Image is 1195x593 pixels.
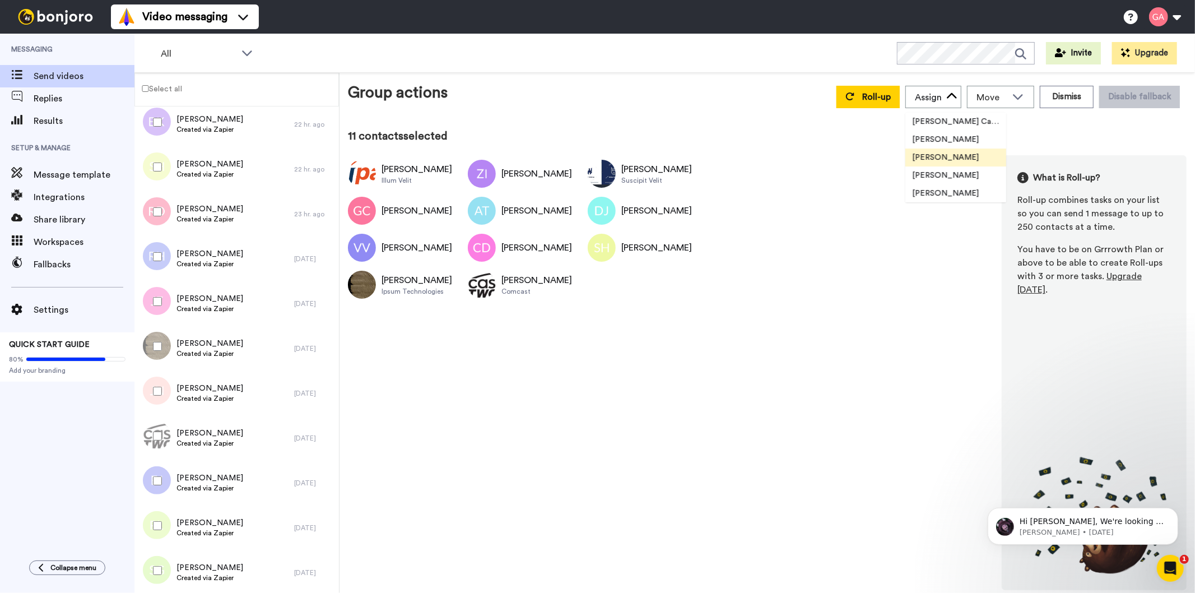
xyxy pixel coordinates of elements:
[382,163,452,176] div: [PERSON_NAME]
[118,8,136,26] img: vm-color.svg
[382,274,452,287] div: [PERSON_NAME]
[588,197,616,225] img: Image of David Johnson
[1157,555,1184,582] iframe: Intercom live chat
[176,573,243,582] span: Created via Zapier
[176,349,243,358] span: Created via Zapier
[905,188,985,199] span: [PERSON_NAME]
[621,204,692,217] div: [PERSON_NAME]
[135,82,182,95] label: Select all
[13,9,97,25] img: bj-logo-header-white.svg
[905,116,1006,127] span: [PERSON_NAME] Cataluña
[176,304,243,313] span: Created via Zapier
[348,234,376,262] img: Image of Vincenthit Vincenthit
[382,176,452,185] div: Illum Velit
[588,234,616,262] img: Image of SirKeith Holman
[382,287,452,296] div: Ipsum Technologies
[468,271,496,299] img: Image of Jacqueline Heyward
[176,125,243,134] span: Created via Zapier
[348,128,1187,144] div: 11 contacts selected
[50,563,96,572] span: Collapse menu
[348,271,376,299] img: Image of Cleo Armenta
[1033,171,1100,184] span: What is Roll-up?
[176,260,243,268] span: Created via Zapier
[176,383,243,394] span: [PERSON_NAME]
[142,9,227,25] span: Video messaging
[49,33,193,164] span: Hi [PERSON_NAME], We're looking to spread the word about [PERSON_NAME] a bit further and we need ...
[294,479,333,488] div: [DATE]
[294,568,333,577] div: [DATE]
[348,81,448,108] div: Group actions
[294,434,333,443] div: [DATE]
[176,293,243,304] span: [PERSON_NAME]
[348,197,376,225] img: Image of Geraldine Classen
[176,394,243,403] span: Created via Zapier
[176,170,243,179] span: Created via Zapier
[49,43,193,53] p: Message from Matt, sent 6w ago
[588,160,616,188] img: Image of Delia Stoll
[29,560,105,575] button: Collapse menu
[862,92,891,101] span: Roll-up
[142,85,149,92] input: Select all
[468,197,496,225] img: Image of Amanda Thorpe
[382,241,452,254] div: [PERSON_NAME]
[294,210,333,219] div: 23 hr. ago
[468,160,496,188] img: Image of Zenobia Ingram
[34,70,134,83] span: Send videos
[501,241,572,254] div: [PERSON_NAME]
[161,47,236,61] span: All
[34,303,134,317] span: Settings
[176,472,243,484] span: [PERSON_NAME]
[176,562,243,573] span: [PERSON_NAME]
[1017,243,1171,296] div: You have to be on Grrrowth Plan or above to be able to create Roll-ups with 3 or more tasks. .
[294,389,333,398] div: [DATE]
[294,523,333,532] div: [DATE]
[348,160,376,188] img: Image of Emilio Seibert
[294,254,333,263] div: [DATE]
[176,215,243,224] span: Created via Zapier
[1180,555,1189,564] span: 1
[836,86,900,108] button: Roll-up
[34,168,134,182] span: Message template
[176,529,243,538] span: Created via Zapier
[1046,42,1101,64] button: Invite
[9,355,24,364] span: 80%
[176,338,243,349] span: [PERSON_NAME]
[1099,86,1180,108] button: Disable fallback
[176,248,243,260] span: [PERSON_NAME]
[915,91,942,104] div: Assign
[176,114,243,125] span: [PERSON_NAME]
[905,134,985,145] span: [PERSON_NAME]
[468,234,496,262] img: Image of Celina Doran
[176,484,243,493] span: Created via Zapier
[294,344,333,353] div: [DATE]
[501,287,572,296] div: Comcast
[1017,456,1171,575] img: joro-roll.png
[501,204,572,217] div: [PERSON_NAME]
[621,176,692,185] div: Suscipit Velit
[1017,193,1171,234] div: Roll-up combines tasks on your list so you can send 1 message to up to 250 contacts at a time.
[176,159,243,170] span: [PERSON_NAME]
[9,341,90,349] span: QUICK START GUIDE
[1112,42,1177,64] button: Upgrade
[905,152,985,163] span: [PERSON_NAME]
[9,366,125,375] span: Add your branding
[34,114,134,128] span: Results
[34,235,134,249] span: Workspaces
[501,167,572,180] div: [PERSON_NAME]
[294,120,333,129] div: 22 hr. ago
[1040,86,1094,108] button: Dismiss
[176,428,243,439] span: [PERSON_NAME]
[176,517,243,529] span: [PERSON_NAME]
[34,213,134,226] span: Share library
[977,91,1007,104] span: Move
[34,191,134,204] span: Integrations
[176,439,243,448] span: Created via Zapier
[294,299,333,308] div: [DATE]
[905,170,985,181] span: [PERSON_NAME]
[382,204,452,217] div: [PERSON_NAME]
[176,203,243,215] span: [PERSON_NAME]
[294,165,333,174] div: 22 hr. ago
